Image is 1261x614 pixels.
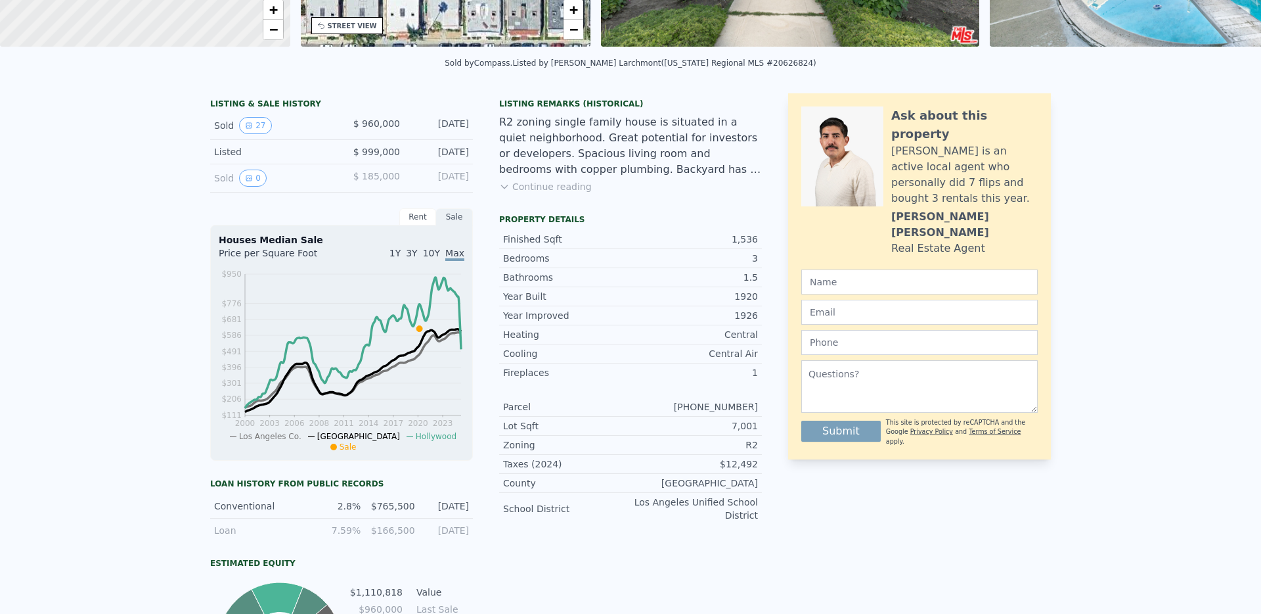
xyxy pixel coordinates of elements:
[499,114,762,177] div: R2 zoning single family house is situated in a quiet neighborhood. Great potential for investors ...
[410,117,469,134] div: [DATE]
[423,524,469,537] div: [DATE]
[353,147,400,157] span: $ 999,000
[630,233,758,246] div: 1,536
[214,524,307,537] div: Loan
[221,315,242,324] tspan: $681
[334,419,354,428] tspan: 2011
[445,59,512,68] div: Sold by Compass .
[423,500,469,513] div: [DATE]
[433,419,453,428] tspan: 2023
[349,585,403,600] td: $1,110,818
[630,458,758,471] div: $12,492
[368,500,414,513] div: $765,500
[269,21,277,37] span: −
[408,419,428,428] tspan: 2020
[630,400,758,413] div: [PHONE_NUMBER]
[564,20,583,39] a: Zoom out
[410,145,469,158] div: [DATE]
[503,400,630,413] div: Parcel
[630,328,758,341] div: Central
[317,432,400,441] span: [GEOGRAPHIC_DATA]
[436,208,473,225] div: Sale
[503,252,630,265] div: Bedrooms
[801,421,881,442] button: Submit
[221,379,242,388] tspan: $301
[503,233,630,246] div: Finished Sqft
[891,241,985,256] div: Real Estate Agent
[259,419,280,428] tspan: 2003
[503,458,630,471] div: Taxes (2024)
[569,21,578,37] span: −
[359,419,379,428] tspan: 2014
[499,99,762,109] div: Listing Remarks (Historical)
[416,432,456,441] span: Hollywood
[503,477,630,490] div: County
[221,363,242,372] tspan: $396
[910,428,953,435] a: Privacy Policy
[503,347,630,360] div: Cooling
[414,585,473,600] td: Value
[801,300,1038,325] input: Email
[630,252,758,265] div: 3
[891,143,1038,206] div: [PERSON_NAME] is an active local agent who personally did 7 flips and bought 3 rentals this year.
[239,170,267,187] button: View historical data
[328,21,377,31] div: STREET VIEW
[503,366,630,379] div: Fireplaces
[410,170,469,187] div: [DATE]
[886,418,1038,446] div: This site is protected by reCAPTCHA and the Google and apply.
[499,180,592,193] button: Continue reading
[969,428,1021,435] a: Terms of Service
[630,477,758,490] div: [GEOGRAPHIC_DATA]
[630,309,758,322] div: 1926
[221,270,242,279] tspan: $950
[210,99,473,112] div: LISTING & SALE HISTORY
[221,347,242,356] tspan: $491
[353,118,400,129] span: $ 960,000
[368,524,414,537] div: $166,500
[406,248,417,258] span: 3Y
[309,419,330,428] tspan: 2008
[801,330,1038,355] input: Phone
[315,524,361,537] div: 7.59%
[221,331,242,340] tspan: $586
[503,502,630,515] div: School District
[263,20,283,39] a: Zoom out
[499,214,762,225] div: Property details
[210,479,473,489] div: Loan history from public records
[503,328,630,341] div: Heating
[630,347,758,360] div: Central Air
[384,419,404,428] tspan: 2017
[423,248,440,258] span: 10Y
[214,145,331,158] div: Listed
[221,394,242,404] tspan: $206
[512,59,816,68] div: Listed by [PERSON_NAME] Larchmont ([US_STATE] Regional MLS #20626824)
[221,299,242,308] tspan: $776
[239,117,271,134] button: View historical data
[503,309,630,322] div: Year Improved
[630,419,758,433] div: 7,001
[214,500,307,513] div: Conventional
[630,366,758,379] div: 1
[284,419,305,428] tspan: 2006
[219,233,464,247] div: Houses Median Sale
[630,496,758,522] div: Los Angeles Unified School District
[630,438,758,452] div: R2
[239,432,301,441] span: Los Angeles Co.
[801,270,1038,295] input: Name
[630,271,758,284] div: 1.5
[214,117,331,134] div: Sold
[221,411,242,420] tspan: $111
[445,248,464,261] span: Max
[235,419,255,428] tspan: 2000
[340,442,357,452] span: Sale
[353,171,400,181] span: $ 185,000
[503,438,630,452] div: Zoning
[630,290,758,303] div: 1920
[503,419,630,433] div: Lot Sqft
[399,208,436,225] div: Rent
[389,248,401,258] span: 1Y
[315,500,361,513] div: 2.8%
[269,1,277,18] span: +
[210,558,473,569] div: Estimated Equity
[503,290,630,303] div: Year Built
